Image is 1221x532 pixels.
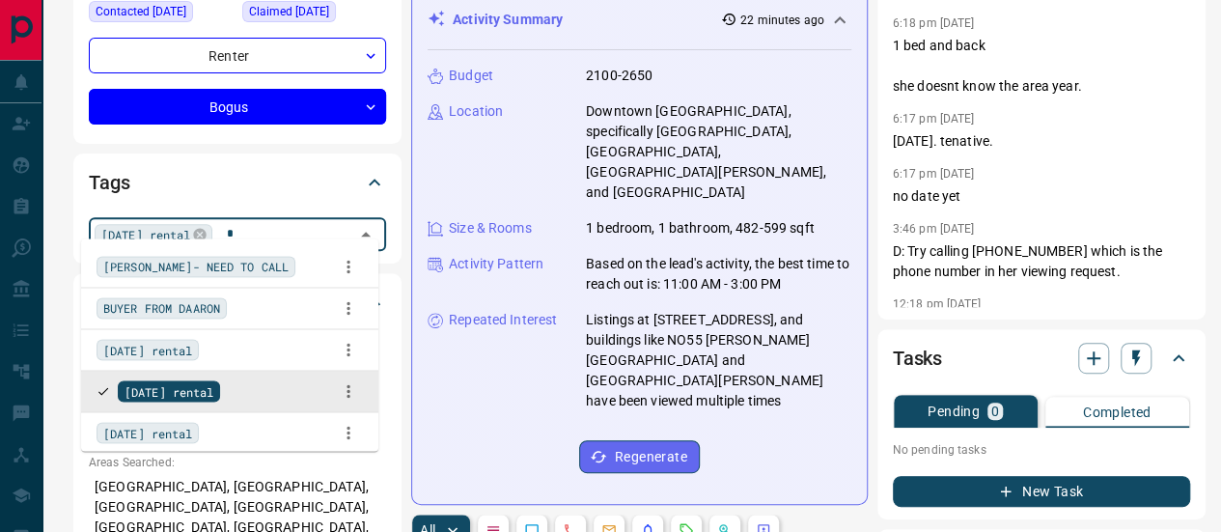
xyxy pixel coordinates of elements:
p: 1 bed and back she doesnt know the area year. [893,36,1190,97]
div: Renter [89,38,386,73]
h2: Tags [89,167,129,198]
span: [DATE] rental [101,225,190,244]
p: 12:18 pm [DATE] [893,297,982,311]
p: Pending [928,405,980,418]
div: Tags [89,159,386,206]
span: [PERSON_NAME]- NEED TO CALL [103,257,289,276]
div: Thu Jun 19 2025 [89,1,233,28]
p: Location [449,101,503,122]
p: 6:17 pm [DATE] [893,167,975,181]
p: D: Try calling [PHONE_NUMBER] which is the phone number in her viewing request. [893,241,1190,282]
p: Activity Summary [453,10,563,30]
div: Mon Aug 11 2025 [242,1,386,28]
p: Activity Pattern [449,254,543,274]
p: 6:18 pm [DATE] [893,16,975,30]
p: 6:17 pm [DATE] [893,112,975,126]
div: Tasks [893,335,1190,381]
p: No pending tasks [893,435,1190,464]
button: Close [352,221,379,248]
p: 1 bedroom, 1 bathroom, 482-599 sqft [586,218,815,238]
span: [DATE] rental [103,340,192,359]
div: Bogus [89,89,386,125]
div: Activity Summary22 minutes ago [428,2,851,38]
p: Repeated Interest [449,310,557,330]
p: Budget [449,66,493,86]
h2: Tasks [893,343,942,374]
p: 0 [991,405,999,418]
div: [DATE] rental [95,224,212,245]
button: Regenerate [579,440,700,473]
p: Size & Rooms [449,218,532,238]
p: Based on the lead's activity, the best time to reach out is: 11:00 AM - 3:00 PM [586,254,851,294]
p: Completed [1083,406,1152,419]
span: [DATE] rental [103,423,192,442]
p: Downtown [GEOGRAPHIC_DATA], specifically [GEOGRAPHIC_DATA], [GEOGRAPHIC_DATA], [GEOGRAPHIC_DATA][... [586,101,851,203]
p: Areas Searched: [89,454,386,471]
p: [DATE]. tenative. [893,131,1190,152]
span: Contacted [DATE] [96,2,186,21]
button: New Task [893,476,1190,507]
p: Listings at [STREET_ADDRESS], and buildings like NO55 [PERSON_NAME][GEOGRAPHIC_DATA] and [GEOGRAP... [586,310,851,411]
p: 2100-2650 [586,66,652,86]
p: 3:46 pm [DATE] [893,222,975,236]
p: no date yet [893,186,1190,207]
p: 22 minutes ago [740,12,824,29]
span: [DATE] rental [125,381,213,401]
span: BUYER FROM DAARON [103,298,220,318]
span: Claimed [DATE] [249,2,329,21]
